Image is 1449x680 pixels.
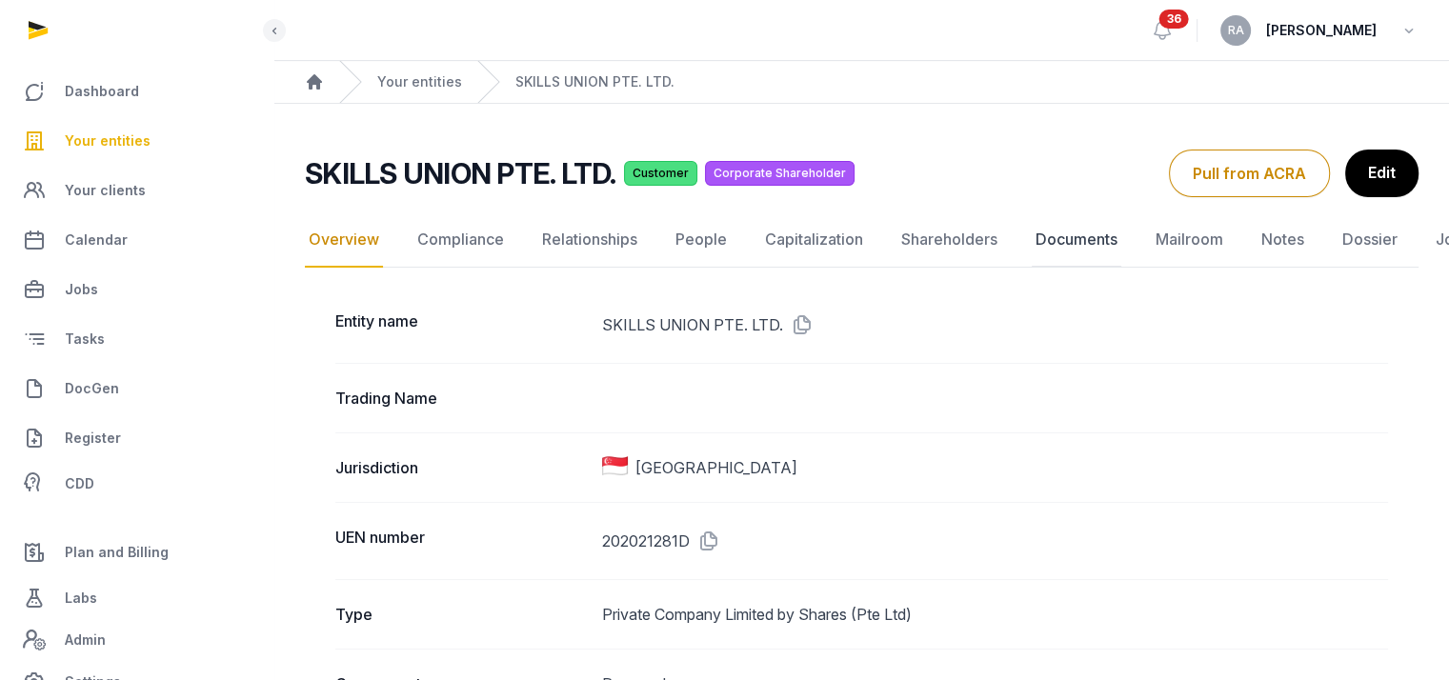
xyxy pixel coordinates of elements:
span: Your clients [65,179,146,202]
span: Plan and Billing [65,541,169,564]
a: SKILLS UNION PTE. LTD. [515,72,674,91]
span: Register [65,427,121,450]
span: Admin [65,629,106,651]
span: Tasks [65,328,105,350]
a: Tasks [15,316,258,362]
a: Jobs [15,267,258,312]
a: Register [15,415,258,461]
a: Your entities [15,118,258,164]
dt: Entity name [335,310,587,340]
span: Calendar [65,229,128,251]
a: Admin [15,621,258,659]
a: Dashboard [15,69,258,114]
dd: 202021281D [602,526,1388,556]
a: Overview [305,212,383,268]
dt: Trading Name [335,387,587,410]
span: Dashboard [65,80,139,103]
span: [GEOGRAPHIC_DATA] [635,456,797,479]
a: Plan and Billing [15,530,258,575]
span: 36 [1159,10,1189,29]
a: DocGen [15,366,258,411]
a: People [672,212,731,268]
nav: Tabs [305,212,1419,268]
span: Your entities [65,130,151,152]
span: Jobs [65,278,98,301]
dt: UEN number [335,526,587,556]
a: Shareholders [897,212,1001,268]
a: Your entities [377,72,462,91]
a: Dossier [1338,212,1401,268]
a: Calendar [15,217,258,263]
a: Relationships [538,212,641,268]
span: RA [1228,25,1244,36]
span: CDD [65,472,94,495]
span: Corporate Shareholder [705,161,855,186]
a: Documents [1032,212,1121,268]
dd: SKILLS UNION PTE. LTD. [602,310,1388,340]
a: Mailroom [1152,212,1227,268]
a: Capitalization [761,212,867,268]
span: [PERSON_NAME] [1266,19,1377,42]
button: RA [1220,15,1251,46]
dd: Private Company Limited by Shares (Pte Ltd) [602,603,1388,626]
dt: Type [335,603,587,626]
a: Compliance [413,212,508,268]
span: DocGen [65,377,119,400]
a: Edit [1345,150,1419,197]
a: Labs [15,575,258,621]
a: Notes [1258,212,1308,268]
a: CDD [15,465,258,503]
nav: Breadcrumb [274,61,1449,104]
span: Labs [65,587,97,610]
span: Customer [624,161,697,186]
dt: Jurisdiction [335,456,587,479]
a: Your clients [15,168,258,213]
button: Pull from ACRA [1169,150,1330,197]
h2: SKILLS UNION PTE. LTD. [305,156,616,190]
